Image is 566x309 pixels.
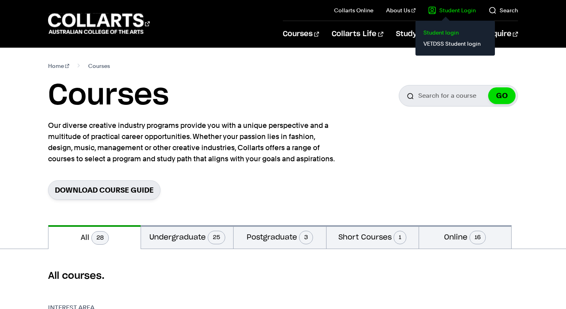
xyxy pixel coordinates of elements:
[88,60,110,71] span: Courses
[488,87,516,104] button: GO
[48,225,141,249] button: All28
[48,78,169,114] h1: Courses
[48,270,518,282] h2: All courses.
[48,120,338,164] p: Our diverse creative industry programs provide you with a unique perspective and a multitude of p...
[208,231,225,244] span: 25
[48,12,150,35] div: Go to homepage
[469,231,486,244] span: 16
[234,225,326,249] button: Postgraduate3
[394,231,406,244] span: 1
[283,21,319,47] a: Courses
[141,225,233,249] button: Undergraduate25
[299,231,313,244] span: 3
[48,180,160,200] a: Download Course Guide
[422,38,489,49] a: VETDSS Student login
[332,21,383,47] a: Collarts Life
[428,6,476,14] a: Student Login
[386,6,415,14] a: About Us
[334,6,373,14] a: Collarts Online
[326,225,419,249] button: Short Courses1
[91,231,109,245] span: 28
[419,225,511,249] button: Online16
[48,60,69,71] a: Home
[399,85,518,106] input: Search for a course
[422,27,489,38] a: Student login
[483,21,518,47] a: Enquire
[396,21,471,47] a: Study Information
[489,6,518,14] a: Search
